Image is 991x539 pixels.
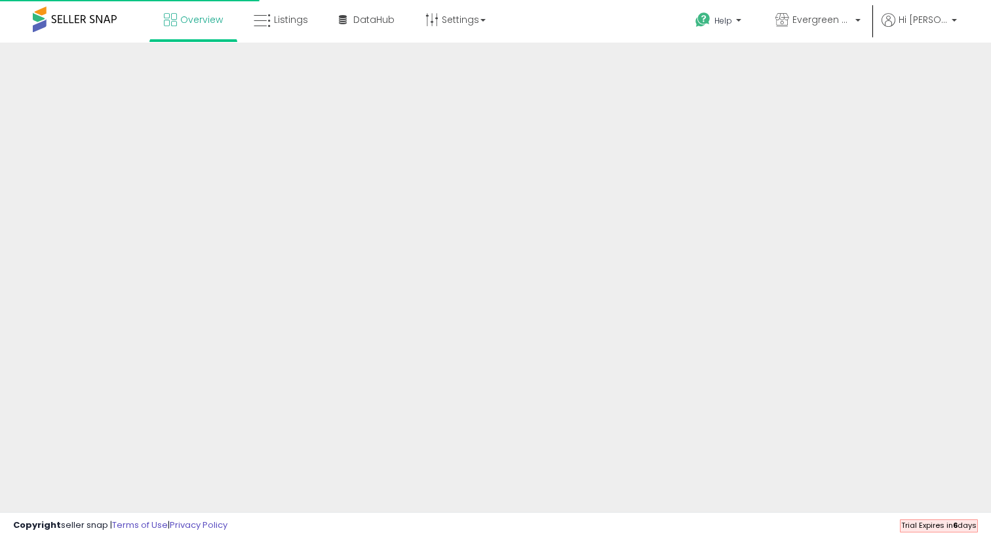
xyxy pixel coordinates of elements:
span: Help [714,15,732,26]
strong: Copyright [13,519,61,531]
a: Help [685,2,754,43]
span: Overview [180,13,223,26]
span: Hi [PERSON_NAME] [899,13,948,26]
i: Get Help [695,12,711,28]
b: 6 [953,520,958,530]
a: Hi [PERSON_NAME] [882,13,957,43]
span: Trial Expires in days [901,520,977,530]
span: Listings [274,13,308,26]
span: Evergreen Titans [792,13,851,26]
a: Terms of Use [112,519,168,531]
a: Privacy Policy [170,519,227,531]
span: DataHub [353,13,395,26]
div: seller snap | | [13,519,227,532]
